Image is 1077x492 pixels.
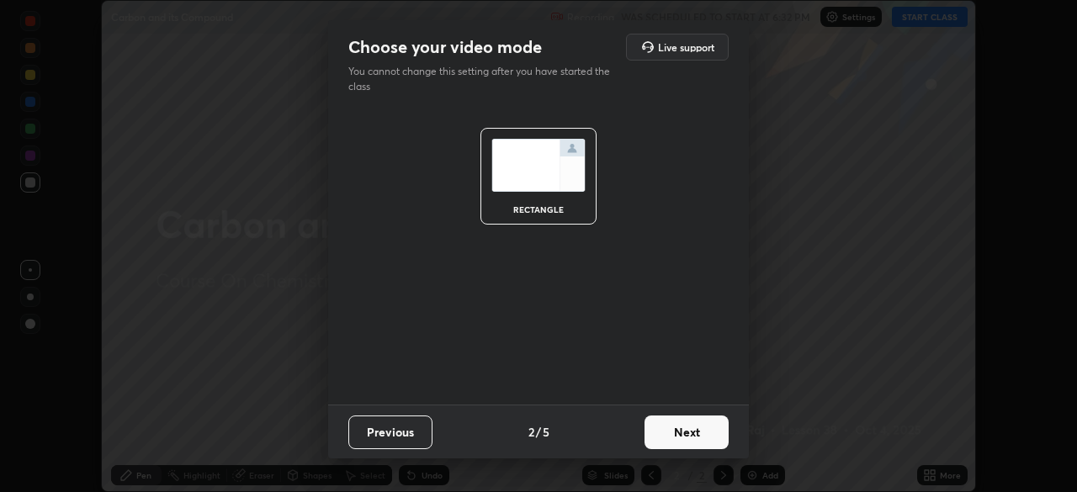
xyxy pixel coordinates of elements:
[505,205,572,214] div: rectangle
[543,423,549,441] h4: 5
[348,36,542,58] h2: Choose your video mode
[348,64,621,94] p: You cannot change this setting after you have started the class
[658,42,714,52] h5: Live support
[536,423,541,441] h4: /
[528,423,534,441] h4: 2
[491,139,586,192] img: normalScreenIcon.ae25ed63.svg
[348,415,432,449] button: Previous
[645,415,729,449] button: Next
